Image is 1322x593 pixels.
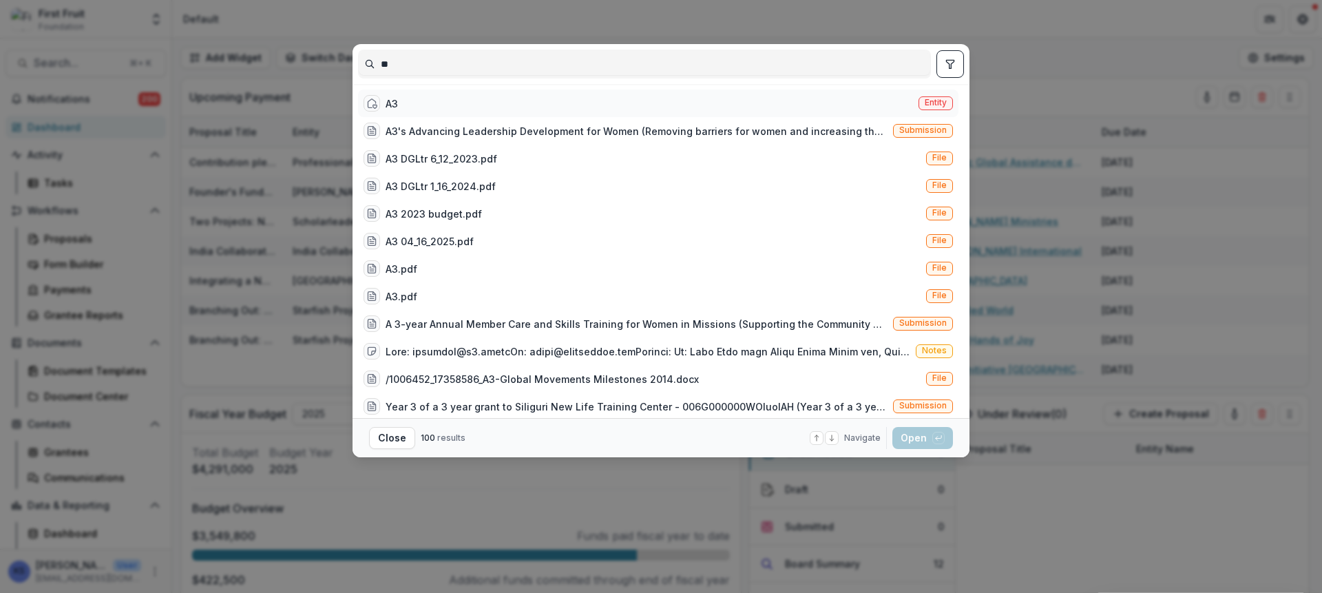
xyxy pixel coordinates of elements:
button: toggle filters [936,50,964,78]
span: Notes [922,346,947,355]
div: Lore: ipsumdol@s3.ametcOn: adipi@elitseddoe.temPorinci: Ut: Labo Etdo magn Aliqu Enima Minim ven,... [386,344,910,359]
div: A3.pdf [386,262,417,276]
div: A3 DGLtr 6_12_2023.pdf [386,152,497,166]
div: A3.pdf [386,289,417,304]
span: Navigate [844,432,881,444]
span: File [932,236,947,245]
span: Submission [899,401,947,410]
span: File [932,208,947,218]
div: A3 DGLtr 1_16_2024.pdf [386,179,496,194]
span: 100 [421,433,435,443]
div: A3 2023 budget.pdf [386,207,482,221]
div: Year 3 of a 3 year grant to Siliguri New Life Training Center - 006G000000WOIuoIAH (Year 3 of a 3... [386,399,888,414]
div: A3 04_16_2025.pdf [386,234,474,249]
span: Submission [899,125,947,135]
span: results [437,433,465,443]
div: A3 [386,96,398,111]
div: A3's Advancing Leadership Development for Women (Removing barriers for women and increasing their... [386,124,888,138]
span: File [932,180,947,190]
span: File [932,373,947,383]
div: A 3-year Annual Member Care and Skills Training for Women in Missions (Supporting the Community H... [386,317,888,331]
span: File [932,263,947,273]
button: Open [892,427,953,449]
span: Entity [925,98,947,107]
span: Submission [899,318,947,328]
span: File [932,153,947,163]
div: /1006452_17358586_A3-Global Movements Milestones 2014.docx [386,372,699,386]
button: Close [369,427,415,449]
span: File [932,291,947,300]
